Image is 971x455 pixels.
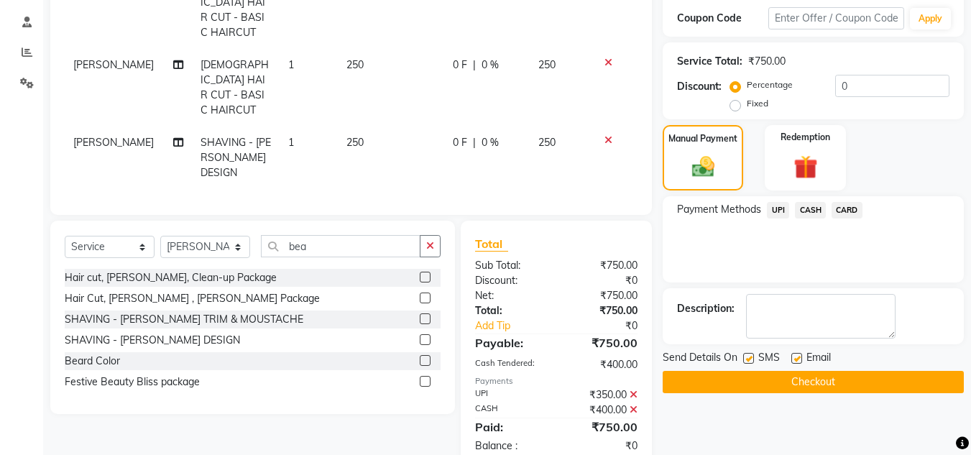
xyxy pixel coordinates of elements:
[201,136,271,179] span: SHAVING - [PERSON_NAME] DESIGN
[556,303,648,318] div: ₹750.00
[677,11,768,26] div: Coupon Code
[464,438,556,454] div: Balance :
[663,350,737,368] span: Send Details On
[464,418,556,436] div: Paid:
[556,288,648,303] div: ₹750.00
[685,154,722,180] img: _cash.svg
[464,258,556,273] div: Sub Total:
[747,78,793,91] label: Percentage
[668,132,737,145] label: Manual Payment
[288,58,294,71] span: 1
[464,334,556,351] div: Payable:
[464,318,571,334] a: Add Tip
[556,273,648,288] div: ₹0
[464,403,556,418] div: CASH
[747,97,768,110] label: Fixed
[832,202,862,219] span: CARD
[556,403,648,418] div: ₹400.00
[464,357,556,372] div: Cash Tendered:
[453,135,467,150] span: 0 F
[758,350,780,368] span: SMS
[677,54,742,69] div: Service Total:
[482,58,499,73] span: 0 %
[538,136,556,149] span: 250
[556,357,648,372] div: ₹400.00
[261,235,420,257] input: Search or Scan
[677,202,761,217] span: Payment Methods
[65,333,240,348] div: SHAVING - [PERSON_NAME] DESIGN
[201,58,269,116] span: [DEMOGRAPHIC_DATA] HAIR CUT - BASIC HAIRCUT
[65,270,277,285] div: Hair cut, [PERSON_NAME], Clean-up Package
[677,79,722,94] div: Discount:
[453,58,467,73] span: 0 F
[464,387,556,403] div: UPI
[288,136,294,149] span: 1
[475,236,508,252] span: Total
[767,202,789,219] span: UPI
[464,303,556,318] div: Total:
[556,438,648,454] div: ₹0
[65,354,120,369] div: Beard Color
[556,334,648,351] div: ₹750.00
[65,291,320,306] div: Hair Cut, [PERSON_NAME] , [PERSON_NAME] Package
[346,58,364,71] span: 250
[475,375,638,387] div: Payments
[464,288,556,303] div: Net:
[556,418,648,436] div: ₹750.00
[538,58,556,71] span: 250
[346,136,364,149] span: 250
[556,387,648,403] div: ₹350.00
[795,202,826,219] span: CASH
[482,135,499,150] span: 0 %
[806,350,831,368] span: Email
[663,371,964,393] button: Checkout
[464,273,556,288] div: Discount:
[748,54,786,69] div: ₹750.00
[781,131,830,144] label: Redemption
[677,301,735,316] div: Description:
[73,136,154,149] span: [PERSON_NAME]
[768,7,904,29] input: Enter Offer / Coupon Code
[786,152,825,182] img: _gift.svg
[65,374,200,390] div: Festive Beauty Bliss package
[473,135,476,150] span: |
[65,312,303,327] div: SHAVING - [PERSON_NAME] TRIM & MOUSTACHE
[473,58,476,73] span: |
[572,318,649,334] div: ₹0
[910,8,951,29] button: Apply
[73,58,154,71] span: [PERSON_NAME]
[556,258,648,273] div: ₹750.00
